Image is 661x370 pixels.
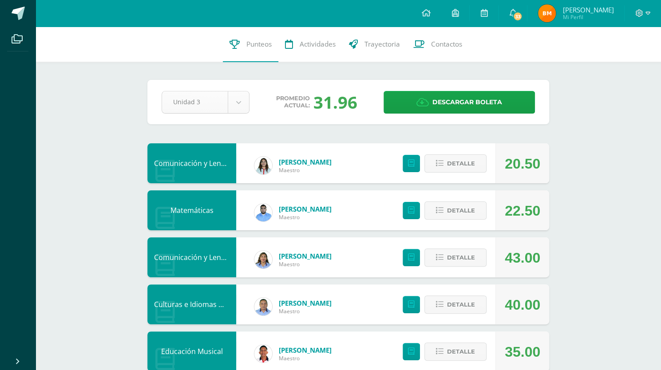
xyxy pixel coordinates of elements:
button: Detalle [424,248,487,267]
img: ea7da6ec4358329a77271c763a2d9c46.png [254,345,272,362]
span: [PERSON_NAME] [562,5,614,14]
img: 6d60476e7577913c0bf51f4863aa5d15.png [538,4,556,22]
span: Detalle [447,249,475,266]
img: 58211983430390fd978f7a65ba7f1128.png [254,298,272,315]
button: Detalle [424,295,487,314]
span: Unidad 3 [173,91,217,112]
span: Maestro [279,354,332,362]
div: 31.96 [313,91,357,114]
span: Maestro [279,260,332,268]
div: 40.00 [505,285,540,325]
span: Mi Perfil [562,13,614,21]
div: 20.50 [505,144,540,184]
a: Trayectoria [342,27,407,62]
a: [PERSON_NAME] [279,346,332,354]
span: Detalle [447,343,475,360]
a: Punteos [223,27,278,62]
button: Detalle [424,342,487,361]
div: Matemáticas [147,190,236,230]
span: Contactos [431,39,462,49]
span: Descargar boleta [432,91,502,113]
img: d5f85972cab0d57661bd544f50574cc9.png [254,251,272,268]
a: Actividades [278,27,342,62]
span: Maestro [279,307,332,315]
button: Detalle [424,154,487,173]
div: 22.50 [505,191,540,231]
a: Descargar boleta [384,91,535,114]
div: Comunicación y Lenguaje, Idioma Extranjero [147,143,236,183]
span: Detalle [447,202,475,219]
span: Detalle [447,155,475,172]
span: Punteos [246,39,272,49]
span: Promedio actual: [276,95,310,109]
a: [PERSON_NAME] [279,157,332,166]
div: 43.00 [505,238,540,278]
img: 55024ff72ee8ba09548f59c7b94bba71.png [254,157,272,174]
span: Actividades [300,39,336,49]
div: Comunicación y Lenguaje Idioma Español [147,237,236,277]
span: Detalle [447,296,475,313]
div: Culturas e Idiomas Mayas Garífuna o Xinca [147,284,236,324]
span: Maestro [279,213,332,221]
a: [PERSON_NAME] [279,252,332,260]
span: 33 [513,12,522,21]
a: [PERSON_NAME] [279,299,332,307]
span: Trayectoria [364,39,400,49]
img: 54ea75c2c4af8710d6093b43030d56ea.png [254,204,272,221]
a: Contactos [407,27,469,62]
span: Maestro [279,166,332,174]
a: [PERSON_NAME] [279,205,332,213]
a: Unidad 3 [162,91,249,113]
button: Detalle [424,201,487,220]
